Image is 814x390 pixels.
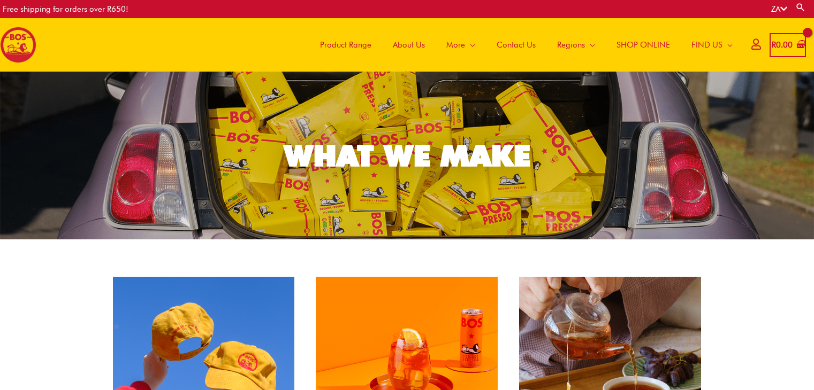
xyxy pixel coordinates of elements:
[309,18,382,72] a: Product Range
[320,29,371,61] span: Product Range
[772,40,776,50] span: R
[557,29,585,61] span: Regions
[606,18,681,72] a: SHOP ONLINE
[546,18,606,72] a: Regions
[301,18,743,72] nav: Site Navigation
[771,4,787,14] a: ZA
[284,141,530,170] div: WHAT WE MAKE
[617,29,670,61] span: SHOP ONLINE
[770,33,806,57] a: View Shopping Cart, empty
[795,2,806,12] a: Search button
[382,18,436,72] a: About Us
[497,29,536,61] span: Contact Us
[691,29,722,61] span: FIND US
[446,29,465,61] span: More
[393,29,425,61] span: About Us
[436,18,486,72] a: More
[486,18,546,72] a: Contact Us
[772,40,793,50] bdi: 0.00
